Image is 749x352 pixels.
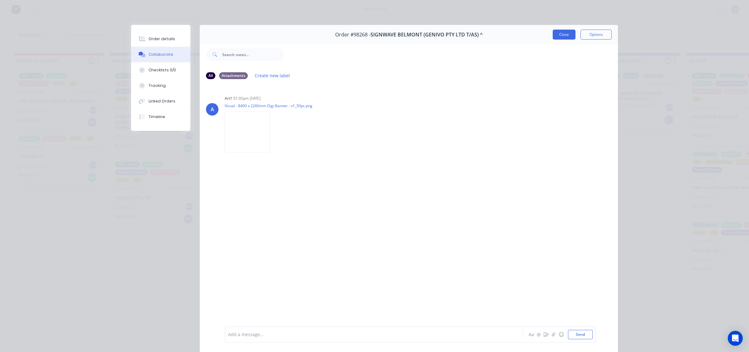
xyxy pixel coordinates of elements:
span: Order #98268 - [335,32,370,38]
button: @ [535,331,542,338]
button: Timeline [131,109,190,125]
div: Order details [149,36,175,42]
button: Tracking [131,78,190,93]
div: Tracking [149,83,166,88]
button: Order details [131,31,190,47]
div: art1 [225,96,232,101]
div: 01:05pm [DATE] [233,96,261,101]
div: Collaborate [149,52,173,57]
div: A [211,106,214,113]
input: Search notes... [222,48,284,61]
div: Timeline [149,114,165,120]
button: Aa [527,331,535,338]
div: Checklists 0/0 [149,67,176,73]
button: Checklists 0/0 [131,62,190,78]
p: Visual - 8400 x 2260mm Digi Banner - x1_50pc.png [225,103,312,108]
button: Create new label [252,71,293,80]
button: Collaborate [131,47,190,62]
button: ☺ [557,331,565,338]
button: Send [568,330,593,339]
div: Open Intercom Messenger [728,331,743,346]
div: Attachments [219,72,248,79]
button: Close [553,30,575,40]
button: Linked Orders [131,93,190,109]
div: All [206,72,215,79]
span: SIGNWAVE BELMONT (GENIVO PTY LTD T/AS) ^ [370,32,483,38]
button: Options [580,30,612,40]
div: Linked Orders [149,98,175,104]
